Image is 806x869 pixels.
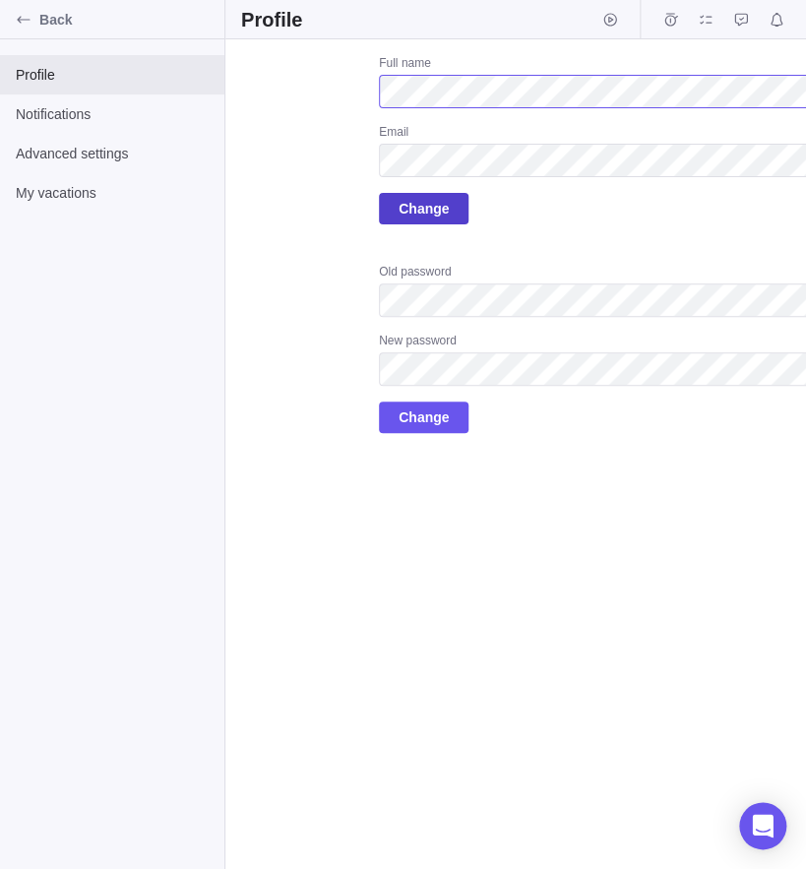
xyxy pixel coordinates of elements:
[763,15,790,31] a: Notifications
[596,6,624,33] span: Start timer
[692,15,719,31] a: My assignments
[763,6,790,33] span: Notifications
[692,6,719,33] span: My assignments
[656,6,684,33] span: Time logs
[399,197,449,220] span: Change
[379,402,468,433] span: Change
[39,10,217,30] span: Back
[727,15,755,31] a: Approval requests
[16,183,209,203] span: My vacations
[739,802,786,849] div: Open Intercom Messenger
[16,144,209,163] span: Advanced settings
[399,405,449,429] span: Change
[16,104,209,124] span: Notifications
[16,65,209,85] span: Profile
[727,6,755,33] span: Approval requests
[656,15,684,31] a: Time logs
[379,193,468,224] span: Change
[241,6,302,33] h2: Profile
